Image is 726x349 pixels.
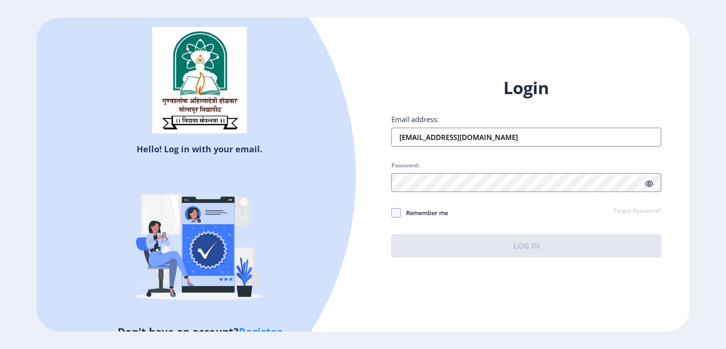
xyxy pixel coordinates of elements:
[401,207,448,218] span: Remember me
[391,235,661,257] button: Log In
[117,158,282,324] img: Verified-rafiki.svg
[239,324,282,339] a: Register
[43,324,356,339] h5: Don't have an account?
[391,128,661,147] input: Email address
[614,207,661,216] a: Forgot Password?
[391,114,439,124] label: Email address:
[391,162,420,169] label: Password:
[152,27,247,134] img: sulogo.png
[391,77,661,99] h1: Login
